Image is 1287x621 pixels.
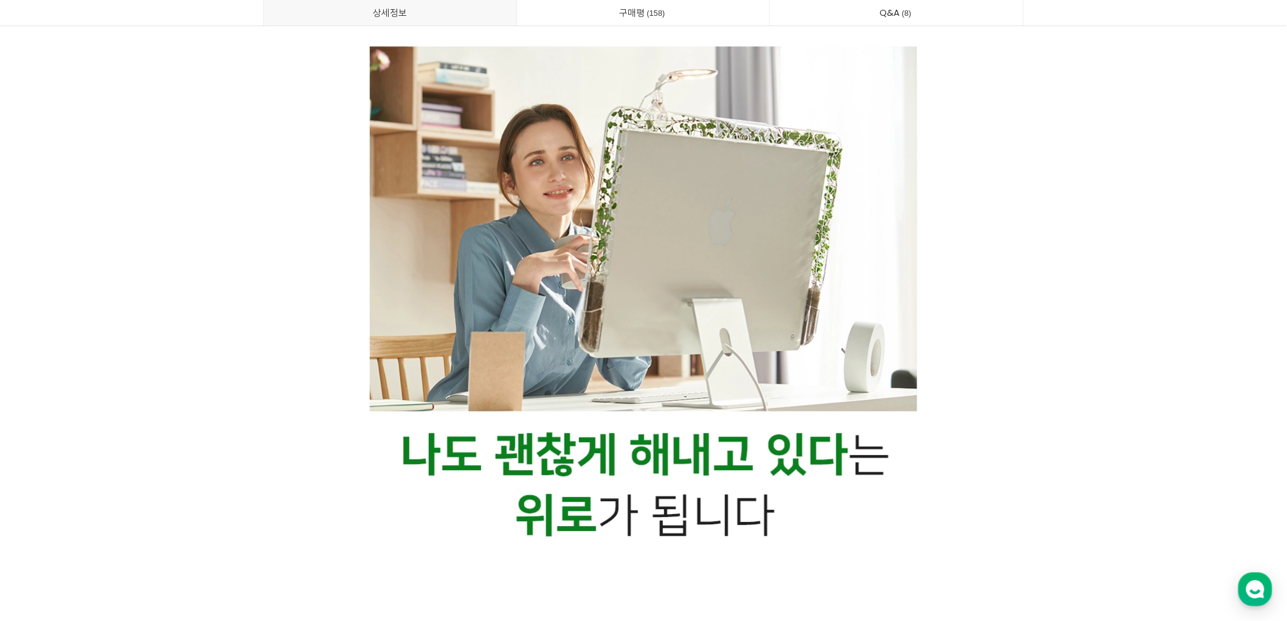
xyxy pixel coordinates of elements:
[4,386,80,416] a: 홈
[38,404,46,414] span: 홈
[111,404,126,414] span: 대화
[80,386,157,416] a: 대화
[645,7,667,19] span: 158
[188,404,203,414] span: 설정
[157,386,234,416] a: 설정
[900,7,914,19] span: 8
